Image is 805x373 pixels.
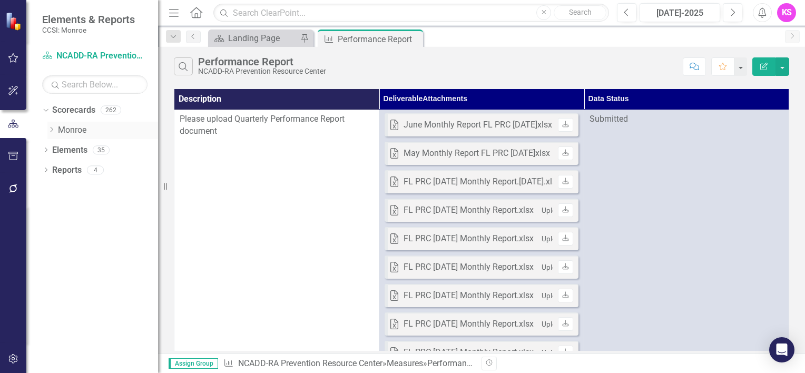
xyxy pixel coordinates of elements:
[404,176,561,188] div: FL PRC [DATE] Monthly Report.[DATE].xlsx
[542,234,624,243] small: Uploaded [DATE] 9:57 AM
[169,358,218,369] span: Assign Group
[404,318,534,330] div: FL PRC [DATE] Monthly Report.xlsx
[542,206,624,214] small: Uploaded [DATE] 9:57 AM
[198,56,326,67] div: Performance Report
[387,358,423,368] a: Measures
[590,114,628,124] span: Submitted
[542,348,624,357] small: Uploaded [DATE] 9:04 AM
[87,165,104,174] div: 4
[542,320,624,328] small: Uploaded [DATE] 9:04 AM
[58,124,158,136] a: Monroe
[93,145,110,154] div: 35
[404,204,534,217] div: FL PRC [DATE] Monthly Report.xlsx
[640,3,720,22] button: [DATE]-2025
[427,358,502,368] div: Performance Report
[5,12,24,30] img: ClearPoint Strategy
[404,119,552,131] div: June Monthly Report FL PRC [DATE]xlsx
[404,347,534,359] div: FL PRC [DATE] Monthly Report.xlsx
[404,290,534,302] div: FL PRC [DATE] Monthly Report.xlsx
[42,13,135,26] span: Elements & Reports
[52,144,87,156] a: Elements
[569,8,592,16] span: Search
[554,5,606,20] button: Search
[643,7,716,19] div: [DATE]-2025
[542,263,624,271] small: Uploaded [DATE] 9:56 AM
[52,164,82,176] a: Reports
[198,67,326,75] div: NCADD-RA Prevention Resource Center
[42,50,148,62] a: NCADD-RA Prevention Resource Center
[769,337,794,362] div: Open Intercom Messenger
[228,32,298,45] div: Landing Page
[180,114,345,136] span: Please upload Quarterly Performance Report document
[101,106,121,115] div: 262
[52,104,95,116] a: Scorecards
[404,261,534,273] div: FL PRC [DATE] Monthly Report.xlsx
[42,75,148,94] input: Search Below...
[338,33,420,46] div: Performance Report
[542,291,624,300] small: Uploaded [DATE] 3:48 PM
[404,233,534,245] div: FL PRC [DATE] Monthly Report.xlsx
[223,358,474,370] div: » »
[404,148,550,160] div: May Monthly Report FL PRC [DATE]xlsx
[238,358,382,368] a: NCADD-RA Prevention Resource Center
[211,32,298,45] a: Landing Page
[213,4,609,22] input: Search ClearPoint...
[42,26,135,34] small: CCSI: Monroe
[777,3,796,22] button: KS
